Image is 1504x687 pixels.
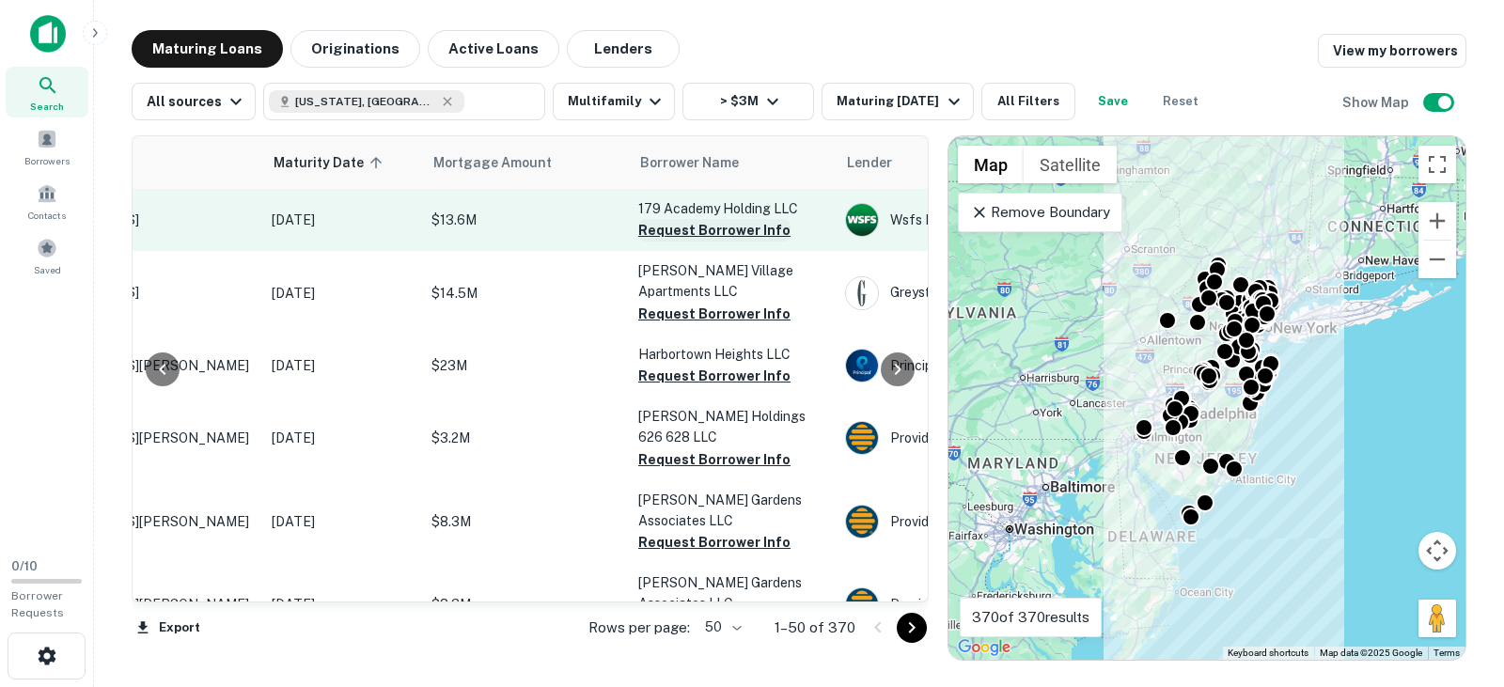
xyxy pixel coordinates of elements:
span: Borrower Requests [11,589,64,619]
button: Export [132,614,205,642]
th: Borrower Name [629,136,836,189]
p: $3.2M [431,428,619,448]
img: picture [846,506,878,538]
button: Map camera controls [1418,532,1456,570]
p: Rows per page: [588,617,690,639]
th: Lender [836,136,1136,189]
p: 370 of 370 results [972,606,1089,629]
button: Lenders [567,30,680,68]
div: Maturing [DATE] [837,90,964,113]
p: $13.6M [431,210,619,230]
div: Provident Bank [845,421,1127,455]
iframe: Chat Widget [1410,537,1504,627]
p: $8.3M [431,594,619,615]
button: Request Borrower Info [638,303,791,325]
a: Search [6,67,88,117]
button: > $3M [682,83,814,120]
button: Zoom in [1418,202,1456,240]
div: 0 0 [948,136,1465,660]
p: 179 Academy Holding LLC [638,198,826,219]
button: Request Borrower Info [638,448,791,471]
div: Provident Bank [845,505,1127,539]
a: Terms (opens in new tab) [1433,648,1460,658]
a: Saved [6,230,88,281]
p: [DATE] [272,428,413,448]
a: Borrowers [6,121,88,172]
p: [PERSON_NAME] Village Apartments LLC [638,260,826,302]
button: Request Borrower Info [638,219,791,242]
span: Saved [34,262,61,277]
img: Google [953,635,1015,660]
button: Save your search to get updates of matches that match your search criteria. [1083,83,1143,120]
div: All sources [147,90,247,113]
p: $23M [431,355,619,376]
button: Go to next page [897,613,927,643]
span: 0 / 10 [11,559,38,573]
p: $14.5M [431,283,619,304]
button: Maturing Loans [132,30,283,68]
p: Harbortown Heights LLC [638,344,826,365]
span: Borrower Name [640,151,739,174]
img: capitalize-icon.png [30,15,66,53]
span: Search [30,99,64,114]
span: Contacts [28,208,66,223]
button: All Filters [981,83,1075,120]
button: Active Loans [428,30,559,68]
button: Maturing [DATE] [822,83,973,120]
img: picture [846,422,878,454]
button: Toggle fullscreen view [1418,146,1456,183]
th: Maturity Date [262,136,422,189]
div: Greystone [845,276,1127,310]
img: picture [846,204,878,236]
button: Originations [290,30,420,68]
a: View my borrowers [1318,34,1466,68]
div: Principal Financial Group [845,349,1127,383]
p: [DATE] [272,283,413,304]
th: Mortgage Amount [422,136,629,189]
button: Show street map [958,146,1024,183]
p: [DATE] [272,594,413,615]
a: Contacts [6,176,88,226]
span: Map data ©2025 Google [1320,648,1422,658]
img: picture [846,588,878,620]
button: Multifamily [553,83,675,120]
a: Open this area in Google Maps (opens a new window) [953,635,1015,660]
button: Show satellite imagery [1024,146,1117,183]
span: Borrowers [24,153,70,168]
button: Request Borrower Info [638,365,791,387]
button: All sources [132,83,256,120]
div: Provident Bank [845,587,1127,621]
span: [US_STATE], [GEOGRAPHIC_DATA] [295,93,436,110]
span: Maturity Date [274,151,388,174]
p: Remove Boundary [970,201,1110,224]
img: picture [846,277,878,309]
p: [PERSON_NAME] Gardens Associates LLC [638,572,826,614]
button: Zoom out [1418,241,1456,278]
button: Reset [1151,83,1211,120]
p: [DATE] [272,210,413,230]
p: [PERSON_NAME] Gardens Associates LLC [638,490,826,531]
p: [DATE] [272,511,413,532]
p: [PERSON_NAME] Holdings 626 628 LLC [638,406,826,447]
span: Mortgage Amount [433,151,576,174]
button: Keyboard shortcuts [1228,647,1308,660]
p: [DATE] [272,355,413,376]
div: 50 [697,614,744,641]
p: $8.3M [431,511,619,532]
img: picture [846,350,878,382]
span: Lender [847,151,892,174]
div: Wsfs Bank [845,203,1127,237]
p: 1–50 of 370 [775,617,855,639]
h6: Show Map [1342,92,1412,113]
button: Request Borrower Info [638,531,791,554]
